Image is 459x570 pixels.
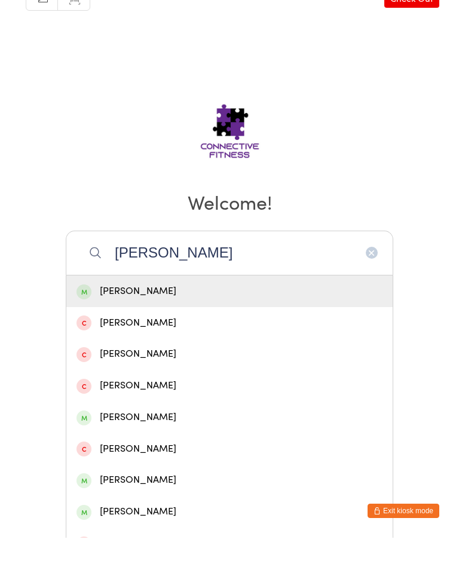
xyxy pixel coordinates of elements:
[76,378,382,394] div: [PERSON_NAME]
[76,473,382,489] div: [PERSON_NAME]
[66,263,393,307] input: Search
[163,114,297,204] img: Connective Fitness
[368,536,439,550] button: Exit kiosk mode
[76,347,382,363] div: [PERSON_NAME]
[384,20,439,40] a: Check Out
[76,504,382,520] div: [PERSON_NAME]
[12,220,447,247] h2: Welcome!
[76,536,382,552] div: [PERSON_NAME]
[76,442,382,458] div: [PERSON_NAME]
[76,315,382,332] div: [PERSON_NAME]
[76,410,382,426] div: [PERSON_NAME]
